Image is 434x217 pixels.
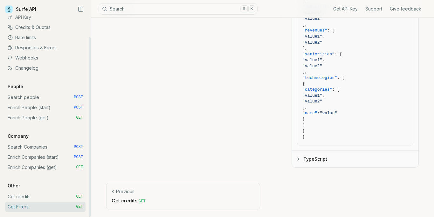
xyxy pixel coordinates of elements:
[302,46,307,51] span: ],
[302,28,327,33] span: "revenues"
[5,142,86,152] a: Search Companies POST
[302,64,322,68] span: "value2"
[302,58,322,62] span: "value1"
[240,5,247,12] kbd: ⌘
[5,92,86,102] a: Search people POST
[302,34,322,39] span: "value1"
[74,155,83,160] span: POST
[302,117,305,122] span: }
[5,192,86,202] a: Get credits GET
[5,83,26,90] p: People
[320,111,337,115] span: "value"
[302,40,322,45] span: "value2"
[302,105,307,110] span: ],
[332,87,340,92] span: : [
[5,102,86,113] a: Enrich People (start) POST
[5,183,23,189] p: Other
[5,202,86,212] a: Get Filters GET
[302,22,307,27] span: ],
[5,133,31,139] p: Company
[5,12,86,22] a: API Key
[322,93,325,98] span: ,
[292,151,418,167] button: TypeScript
[5,53,86,63] a: Webhooks
[106,183,260,209] a: PreviousGet credits GET
[333,6,358,12] a: Get API Key
[248,5,255,12] kbd: K
[76,204,83,209] span: GET
[5,162,86,172] a: Enrich Companies (get) GET
[139,199,146,204] span: GET
[317,111,320,115] span: :
[302,16,322,21] span: "value2"
[365,6,382,12] a: Support
[74,144,83,150] span: POST
[327,28,334,33] span: : [
[74,95,83,100] span: POST
[5,113,86,123] a: Enrich People (get) GET
[76,165,83,170] span: GET
[302,69,307,74] span: ],
[76,194,83,199] span: GET
[302,87,332,92] span: "categories"
[5,43,86,53] a: Responses & Errors
[322,34,325,39] span: ,
[5,152,86,162] a: Enrich Companies (start) POST
[337,75,344,80] span: : [
[5,32,86,43] a: Rate limits
[76,115,83,120] span: GET
[116,188,134,195] p: Previous
[390,6,421,12] a: Give feedback
[302,99,322,104] span: "value2"
[302,122,305,127] span: ]
[302,129,305,133] span: }
[302,52,334,57] span: "seniorities"
[322,58,325,62] span: ,
[74,105,83,110] span: POST
[302,81,305,86] span: {
[302,135,305,139] span: }
[302,75,337,80] span: "technologies"
[99,3,258,15] button: Search⌘K
[5,63,86,73] a: Changelog
[5,4,36,14] a: Surfe API
[302,93,322,98] span: "value1"
[302,111,317,115] span: "name"
[5,22,86,32] a: Credits & Quotas
[76,4,86,14] button: Collapse Sidebar
[112,197,255,204] p: Get credits
[334,52,342,57] span: : [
